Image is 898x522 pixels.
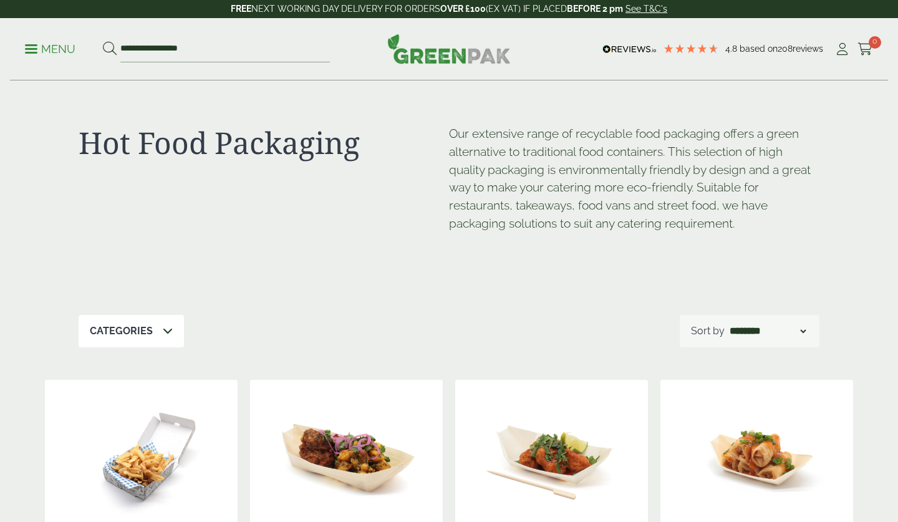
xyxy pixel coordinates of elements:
a: See T&C's [625,4,667,14]
p: Menu [25,42,75,57]
i: Cart [857,43,873,56]
span: Based on [740,44,778,54]
p: Categories [90,324,153,339]
strong: BEFORE 2 pm [567,4,623,14]
span: 0 [869,36,881,49]
a: 0 [857,40,873,59]
a: Menu [25,42,75,54]
span: 208 [778,44,793,54]
span: reviews [793,44,823,54]
div: 4.79 Stars [663,43,719,54]
p: [URL][DOMAIN_NAME] [449,244,450,245]
strong: FREE [231,4,251,14]
i: My Account [834,43,850,56]
select: Shop order [727,324,808,339]
h1: Hot Food Packaging [79,125,449,161]
p: Sort by [691,324,725,339]
img: GreenPak Supplies [387,34,511,64]
p: Our extensive range of recyclable food packaging offers a green alternative to traditional food c... [449,125,819,233]
strong: OVER £100 [440,4,486,14]
img: REVIEWS.io [602,45,657,54]
span: 4.8 [725,44,740,54]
